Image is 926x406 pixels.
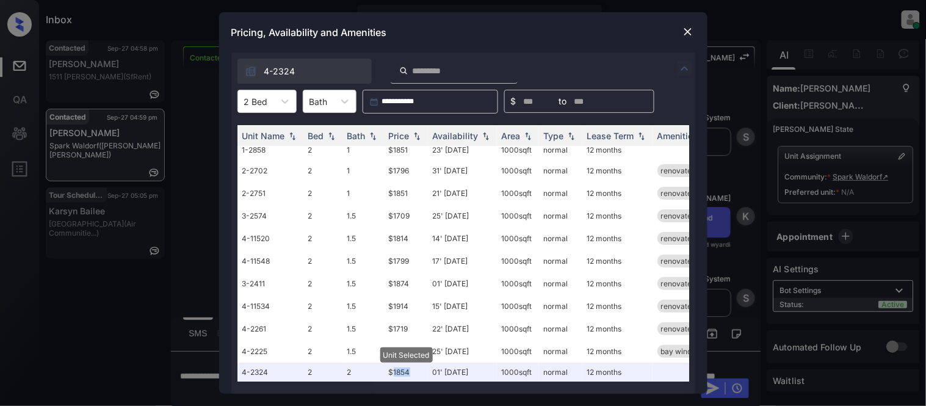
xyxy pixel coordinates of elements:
[342,159,384,182] td: 1
[497,317,539,340] td: 1000 sqft
[342,295,384,317] td: 1.5
[342,340,384,363] td: 1.5
[428,295,497,317] td: 15' [DATE]
[428,159,497,182] td: 31' [DATE]
[661,211,696,220] span: renovated
[384,227,428,250] td: $1814
[303,205,342,227] td: 2
[428,140,497,159] td: 23' [DATE]
[237,317,303,340] td: 4-2261
[237,295,303,317] td: 4-11534
[539,182,582,205] td: normal
[522,132,534,140] img: sorting
[347,131,366,141] div: Bath
[582,295,653,317] td: 12 months
[497,295,539,317] td: 1000 sqft
[497,205,539,227] td: 1000 sqft
[237,272,303,295] td: 3-2411
[582,182,653,205] td: 12 months
[661,324,696,333] span: renovated
[539,205,582,227] td: normal
[497,272,539,295] td: 1000 sqft
[428,363,497,382] td: 01' [DATE]
[219,12,707,53] div: Pricing, Availability and Amenities
[342,363,384,382] td: 2
[286,132,298,140] img: sorting
[582,272,653,295] td: 12 months
[237,227,303,250] td: 4-11520
[539,295,582,317] td: normal
[342,227,384,250] td: 1.5
[384,205,428,227] td: $1709
[308,131,324,141] div: Bed
[678,61,692,76] img: icon-zuma
[428,250,497,272] td: 17' [DATE]
[237,159,303,182] td: 2-2702
[384,272,428,295] td: $1874
[384,340,428,363] td: $1714
[303,317,342,340] td: 2
[428,272,497,295] td: 01' [DATE]
[657,131,698,141] div: Amenities
[237,250,303,272] td: 4-11548
[661,302,696,311] span: renovated
[303,140,342,159] td: 2
[242,131,285,141] div: Unit Name
[384,317,428,340] td: $1719
[539,140,582,159] td: normal
[384,182,428,205] td: $1851
[539,272,582,295] td: normal
[342,272,384,295] td: 1.5
[428,205,497,227] td: 25' [DATE]
[303,182,342,205] td: 2
[544,131,564,141] div: Type
[384,140,428,159] td: $1851
[303,272,342,295] td: 2
[539,317,582,340] td: normal
[661,234,696,243] span: renovated
[303,227,342,250] td: 2
[367,132,379,140] img: sorting
[237,340,303,363] td: 4-2225
[587,131,634,141] div: Lease Term
[237,140,303,159] td: 1-2858
[264,65,295,78] span: 4-2324
[661,279,696,288] span: renovated
[497,340,539,363] td: 1000 sqft
[342,205,384,227] td: 1.5
[682,26,694,38] img: close
[303,363,342,382] td: 2
[661,166,696,175] span: renovated
[237,182,303,205] td: 2-2751
[389,131,410,141] div: Price
[303,250,342,272] td: 2
[511,95,516,108] span: $
[342,250,384,272] td: 1.5
[539,250,582,272] td: normal
[582,205,653,227] td: 12 months
[303,295,342,317] td: 2
[303,340,342,363] td: 2
[384,250,428,272] td: $1799
[497,227,539,250] td: 1000 sqft
[582,340,653,363] td: 12 months
[661,256,696,266] span: renovated
[582,317,653,340] td: 12 months
[539,340,582,363] td: normal
[237,205,303,227] td: 3-2574
[480,132,492,140] img: sorting
[539,363,582,382] td: normal
[497,182,539,205] td: 1000 sqft
[565,132,577,140] img: sorting
[635,132,648,140] img: sorting
[342,317,384,340] td: 1.5
[428,340,497,363] td: 25' [DATE]
[582,159,653,182] td: 12 months
[245,65,257,78] img: icon-zuma
[384,295,428,317] td: $1914
[661,189,696,198] span: renovated
[497,159,539,182] td: 1000 sqft
[237,363,303,382] td: 4-2324
[497,250,539,272] td: 1000 sqft
[582,363,653,382] td: 12 months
